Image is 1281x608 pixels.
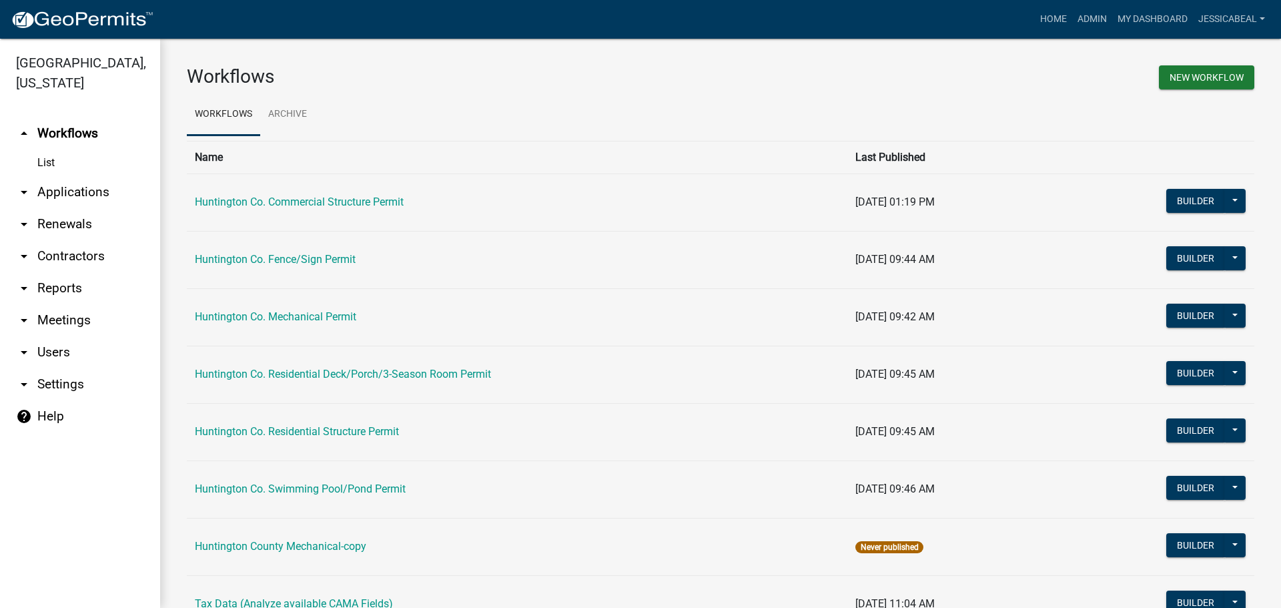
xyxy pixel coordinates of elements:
[16,184,32,200] i: arrow_drop_down
[855,425,935,438] span: [DATE] 09:45 AM
[16,125,32,141] i: arrow_drop_up
[855,196,935,208] span: [DATE] 01:19 PM
[16,312,32,328] i: arrow_drop_down
[195,196,404,208] a: Huntington Co. Commercial Structure Permit
[16,280,32,296] i: arrow_drop_down
[1166,361,1225,385] button: Builder
[847,141,1049,174] th: Last Published
[195,368,491,380] a: Huntington Co. Residential Deck/Porch/3-Season Room Permit
[1166,533,1225,557] button: Builder
[1166,246,1225,270] button: Builder
[855,483,935,495] span: [DATE] 09:46 AM
[16,376,32,392] i: arrow_drop_down
[1072,7,1112,32] a: Admin
[1166,418,1225,442] button: Builder
[16,216,32,232] i: arrow_drop_down
[195,540,366,553] a: Huntington County Mechanical-copy
[16,344,32,360] i: arrow_drop_down
[195,253,356,266] a: Huntington Co. Fence/Sign Permit
[195,425,399,438] a: Huntington Co. Residential Structure Permit
[1112,7,1193,32] a: My Dashboard
[1035,7,1072,32] a: Home
[195,483,406,495] a: Huntington Co. Swimming Pool/Pond Permit
[855,253,935,266] span: [DATE] 09:44 AM
[855,310,935,323] span: [DATE] 09:42 AM
[187,93,260,136] a: Workflows
[1166,189,1225,213] button: Builder
[1166,476,1225,500] button: Builder
[16,248,32,264] i: arrow_drop_down
[195,310,356,323] a: Huntington Co. Mechanical Permit
[855,368,935,380] span: [DATE] 09:45 AM
[1166,304,1225,328] button: Builder
[187,65,711,88] h3: Workflows
[16,408,32,424] i: help
[1193,7,1270,32] a: JessicaBeal
[855,541,923,553] span: Never published
[1159,65,1254,89] button: New Workflow
[187,141,847,174] th: Name
[260,93,315,136] a: Archive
